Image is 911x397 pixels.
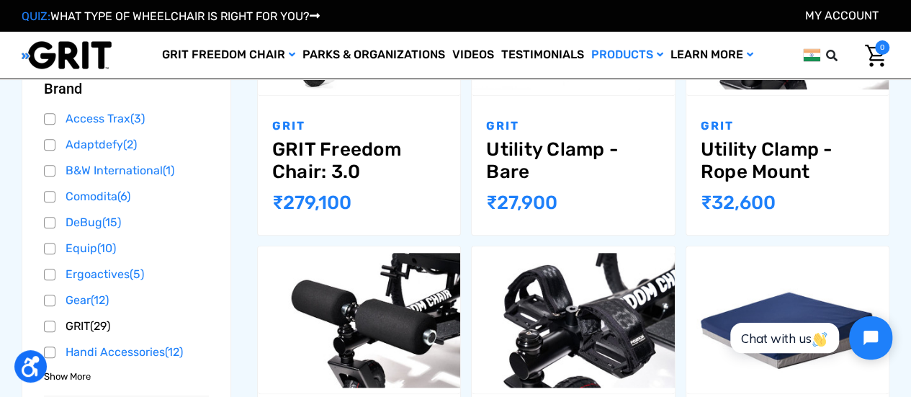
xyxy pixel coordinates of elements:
[130,112,145,125] span: (3)
[686,253,889,388] img: GRIT Wedge Cushion: foam wheelchair cushion for positioning and comfort shown in 18/"20 width wit...
[44,290,209,311] a: Gear(12)
[258,246,460,393] a: Utility Clamp - Leg Elevation,$349.00
[486,117,660,135] p: GRIT
[667,32,757,79] a: Learn More
[44,80,209,97] button: Brand
[299,32,449,79] a: Parks & Organizations
[117,189,130,203] span: (6)
[91,293,109,307] span: (12)
[854,40,889,71] a: Cart with 0 items
[44,80,82,97] span: Brand
[272,138,446,183] a: GRIT Freedom Chair: 3.0,$2,995.00
[865,45,886,67] img: Cart
[472,253,674,388] img: Utility Clamp - Foot Platforms
[97,241,116,255] span: (10)
[805,9,879,22] a: Account
[165,345,183,359] span: (12)
[44,316,209,337] a: GRIT(29)
[875,40,889,55] span: 0
[22,9,50,23] span: QUIZ:
[44,134,209,156] a: Adaptdefy(2)
[44,264,209,285] a: Ergoactives(5)
[588,32,667,79] a: Products
[44,108,209,130] a: Access Trax(3)
[833,40,854,71] input: Search
[701,138,874,183] a: Utility Clamp - Rope Mount,$349.00
[158,32,299,79] a: GRIT Freedom Chair
[44,370,91,384] span: Show More
[486,138,660,183] a: Utility Clamp - Bare,$299.00
[486,192,557,214] span: ₹‌27,900
[44,342,209,363] a: Handi Accessories(12)
[44,212,209,233] a: DeBug(15)
[90,319,110,333] span: (29)
[44,369,91,383] a: Show More
[701,117,874,135] p: GRIT
[123,138,137,151] span: (2)
[449,32,498,79] a: Videos
[803,46,820,64] img: in.png
[44,160,209,182] a: B&W International(1)
[701,192,776,214] span: ₹‌32,600
[44,186,209,208] a: Comodita(6)
[272,192,351,214] span: ₹‌279,100
[22,9,320,23] a: QUIZ:WHAT TYPE OF WHEELCHAIR IS RIGHT FOR YOU?
[258,253,460,388] img: Utility Clamp - Leg Elevation
[686,246,889,393] a: Wedge Cushion,$49.00
[130,267,144,281] span: (5)
[163,164,174,177] span: (1)
[714,304,905,372] iframe: Tidio Chat
[472,246,674,393] a: Utility Clamp - Foot Platforms,$349.00
[498,32,588,79] a: Testimonials
[22,40,112,70] img: GRIT All-Terrain Wheelchair and Mobility Equipment
[102,215,121,229] span: (15)
[44,238,209,259] a: Equip(10)
[272,117,446,135] p: GRIT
